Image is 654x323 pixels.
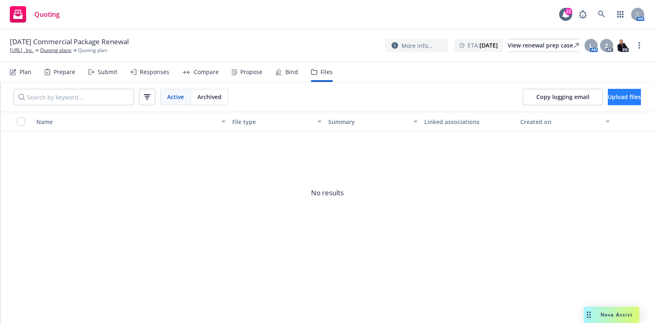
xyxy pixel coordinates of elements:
span: Active [167,93,184,101]
div: Prepare [54,69,75,75]
div: Created on [520,117,601,126]
div: Compare [194,69,219,75]
button: Linked associations [421,112,517,131]
div: Responses [140,69,169,75]
span: Archived [197,93,222,101]
span: No results [0,131,654,254]
span: ETA : [468,41,498,50]
div: Bind [285,69,298,75]
a: more [634,41,644,50]
button: Upload files [608,89,641,105]
span: [DATE] Commercial Package Renewal [10,37,129,47]
a: Quoting [7,3,63,26]
button: Nova Assist [584,307,639,323]
span: Upload files [608,93,641,101]
div: Propose [240,69,262,75]
button: Copy logging email [523,89,603,105]
div: Linked associations [424,117,514,126]
div: Drag to move [584,307,594,323]
a: [URL] , Inc. [10,47,34,54]
span: Z [605,41,608,50]
div: Files [320,69,333,75]
a: Quoting plans [40,47,72,54]
span: Quoting plan [78,47,107,54]
a: View renewal prep case [508,39,579,52]
div: 22 [565,8,572,15]
input: Select all [17,117,25,126]
button: More info... [385,39,448,52]
span: Copy logging email [536,93,589,101]
button: Name [33,112,229,131]
span: Quoting [34,11,60,18]
span: More info... [401,41,433,50]
img: photo [616,39,629,52]
strong: [DATE] [479,41,498,49]
div: Submit [98,69,117,75]
div: File type [232,117,313,126]
span: L [589,41,593,50]
a: Report a Bug [575,6,591,23]
a: Search [594,6,610,23]
input: Search by keyword... [13,89,134,105]
button: File type [229,112,325,131]
div: Summary [328,117,409,126]
span: Nova Assist [600,311,633,318]
div: Name [36,117,217,126]
a: Switch app [612,6,629,23]
button: Created on [517,112,613,131]
button: Summary [325,112,421,131]
div: Plan [20,69,31,75]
